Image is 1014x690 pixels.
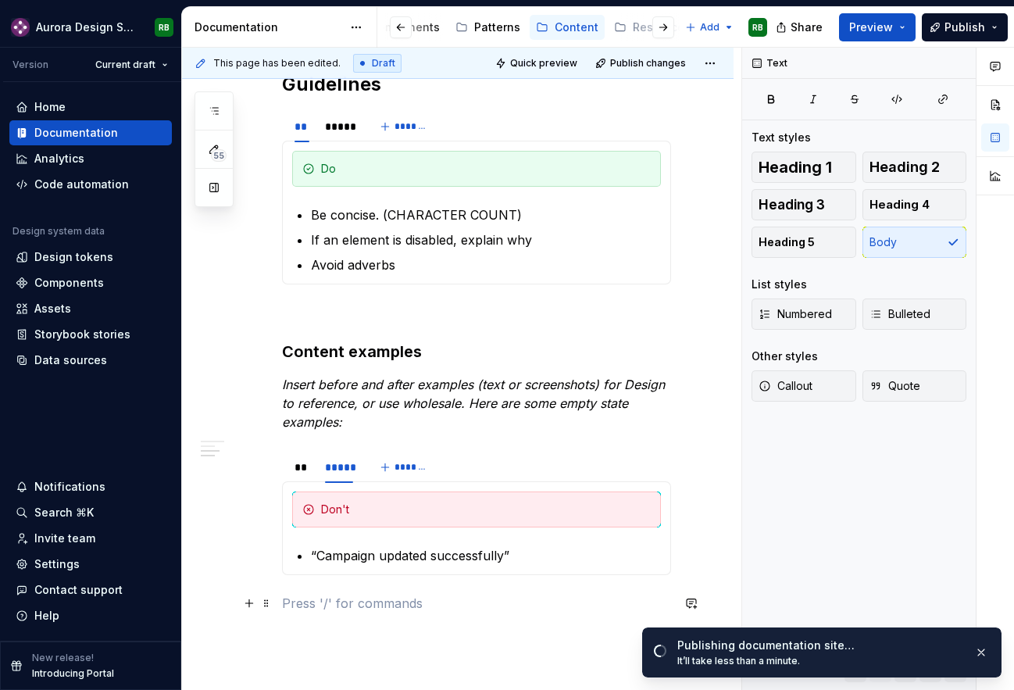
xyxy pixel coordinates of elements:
[862,370,967,402] button: Quote
[610,57,686,70] span: Publish changes
[213,57,341,70] span: This page has been edited.
[34,608,59,624] div: Help
[9,322,172,347] a: Storybook stories
[12,59,48,71] div: Version
[9,500,172,525] button: Search ⌘K
[752,277,807,292] div: List styles
[9,348,172,373] a: Data sources
[9,577,172,602] button: Contact support
[752,21,763,34] div: RB
[9,270,172,295] a: Components
[9,603,172,628] button: Help
[839,13,916,41] button: Preview
[759,378,812,394] span: Callout
[372,57,395,70] span: Draft
[449,15,527,40] a: Patterns
[9,120,172,145] a: Documentation
[34,99,66,115] div: Home
[677,638,962,653] div: Publishing documentation site…
[869,197,930,213] span: Heading 4
[292,151,661,274] section-item: Do
[9,296,172,321] a: Assets
[922,13,1008,41] button: Publish
[700,21,719,34] span: Add
[677,655,962,667] div: It’ll take less than a minute.
[752,152,856,183] button: Heading 1
[12,225,105,238] div: Design system data
[34,505,94,520] div: Search ⌘K
[862,299,967,330] button: Bulleted
[3,10,178,44] button: Aurora Design SystemRB
[282,72,671,97] h2: Guidelines
[195,20,342,35] div: Documentation
[768,13,833,41] button: Share
[159,21,170,34] div: RB
[311,546,661,565] p: “Campaign updated successfully”
[34,531,95,546] div: Invite team
[9,474,172,499] button: Notifications
[95,59,155,71] span: Current draft
[608,15,714,40] a: Resources
[34,151,84,166] div: Analytics
[321,502,651,517] div: Don't
[849,20,893,35] span: Preview
[34,327,130,342] div: Storybook stories
[752,349,818,364] div: Other styles
[311,206,661,224] p: Be concise. (CHARACTER COUNT)
[34,479,105,495] div: Notifications
[34,249,113,265] div: Design tokens
[869,159,940,175] span: Heading 2
[752,299,856,330] button: Numbered
[862,189,967,220] button: Heading 4
[759,197,825,213] span: Heading 3
[680,16,739,38] button: Add
[474,20,520,35] div: Patterns
[759,234,815,250] span: Heading 5
[759,306,832,322] span: Numbered
[759,159,832,175] span: Heading 1
[36,20,136,35] div: Aurora Design System
[944,20,985,35] span: Publish
[282,341,671,363] h3: Content examples
[555,20,598,35] div: Content
[530,15,605,40] a: Content
[321,161,651,177] div: Do
[752,189,856,220] button: Heading 3
[211,149,227,162] span: 55
[869,378,920,394] span: Quote
[88,54,175,76] button: Current draft
[9,172,172,197] a: Code automation
[34,556,80,572] div: Settings
[34,352,107,368] div: Data sources
[292,492,661,565] section-item: Don't
[9,245,172,270] a: Design tokens
[752,130,811,145] div: Text styles
[9,552,172,577] a: Settings
[34,125,118,141] div: Documentation
[32,667,114,680] p: Introducing Portal
[9,95,172,120] a: Home
[591,52,693,74] button: Publish changes
[752,227,856,258] button: Heading 5
[311,256,661,274] p: Avoid adverbs
[9,146,172,171] a: Analytics
[282,377,669,430] em: Insert before and after examples (text or screenshots) for Design to reference, or use wholesale....
[11,18,30,37] img: 35f87a10-d4cc-4919-b733-6cceb854e0f0.png
[869,306,930,322] span: Bulleted
[791,20,823,35] span: Share
[752,370,856,402] button: Callout
[34,177,129,192] div: Code automation
[32,652,94,664] p: New release!
[34,301,71,316] div: Assets
[510,57,577,70] span: Quick preview
[311,231,661,249] p: If an element is disabled, explain why
[34,275,104,291] div: Components
[9,526,172,551] a: Invite team
[34,582,123,598] div: Contact support
[862,152,967,183] button: Heading 2
[491,52,584,74] button: Quick preview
